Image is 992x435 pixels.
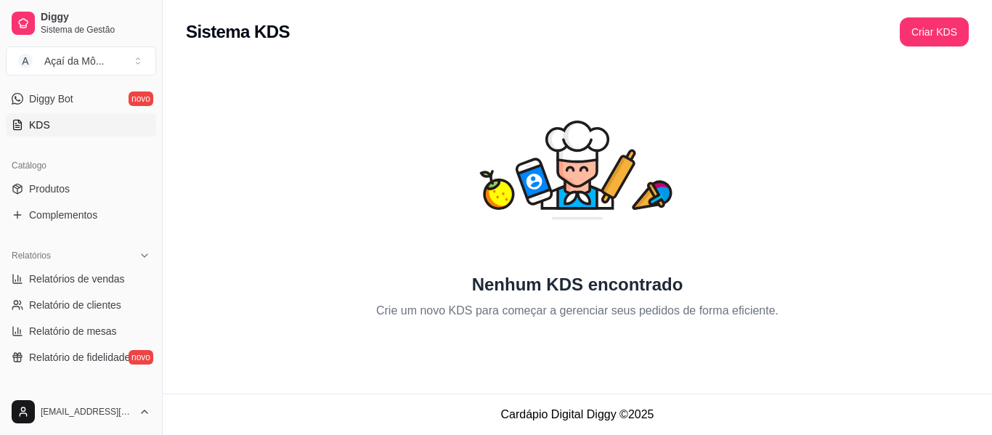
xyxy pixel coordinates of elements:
[29,272,125,286] span: Relatórios de vendas
[186,20,290,44] h2: Sistema KDS
[41,406,133,418] span: [EMAIL_ADDRESS][DOMAIN_NAME]
[6,6,156,41] a: DiggySistema de Gestão
[29,208,97,222] span: Complementos
[6,46,156,76] button: Select a team
[29,182,70,196] span: Produtos
[163,394,992,435] footer: Cardápio Digital Diggy © 2025
[473,64,682,273] div: animation
[6,386,156,410] div: Gerenciar
[6,113,156,137] a: KDS
[29,298,121,312] span: Relatório de clientes
[6,267,156,290] a: Relatórios de vendas
[12,250,51,261] span: Relatórios
[6,87,156,110] a: Diggy Botnovo
[6,394,156,429] button: [EMAIL_ADDRESS][DOMAIN_NAME]
[41,24,150,36] span: Sistema de Gestão
[6,203,156,227] a: Complementos
[29,350,130,365] span: Relatório de fidelidade
[29,92,73,106] span: Diggy Bot
[376,302,778,320] p: Crie um novo KDS para começar a gerenciar seus pedidos de forma eficiente.
[6,320,156,343] a: Relatório de mesas
[900,17,969,46] button: Criar KDS
[6,293,156,317] a: Relatório de clientes
[29,324,117,338] span: Relatório de mesas
[6,346,156,369] a: Relatório de fidelidadenovo
[44,54,105,68] div: Açaí da Mô ...
[29,118,50,132] span: KDS
[6,177,156,200] a: Produtos
[41,11,150,24] span: Diggy
[472,273,683,296] h2: Nenhum KDS encontrado
[6,154,156,177] div: Catálogo
[18,54,33,68] span: A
